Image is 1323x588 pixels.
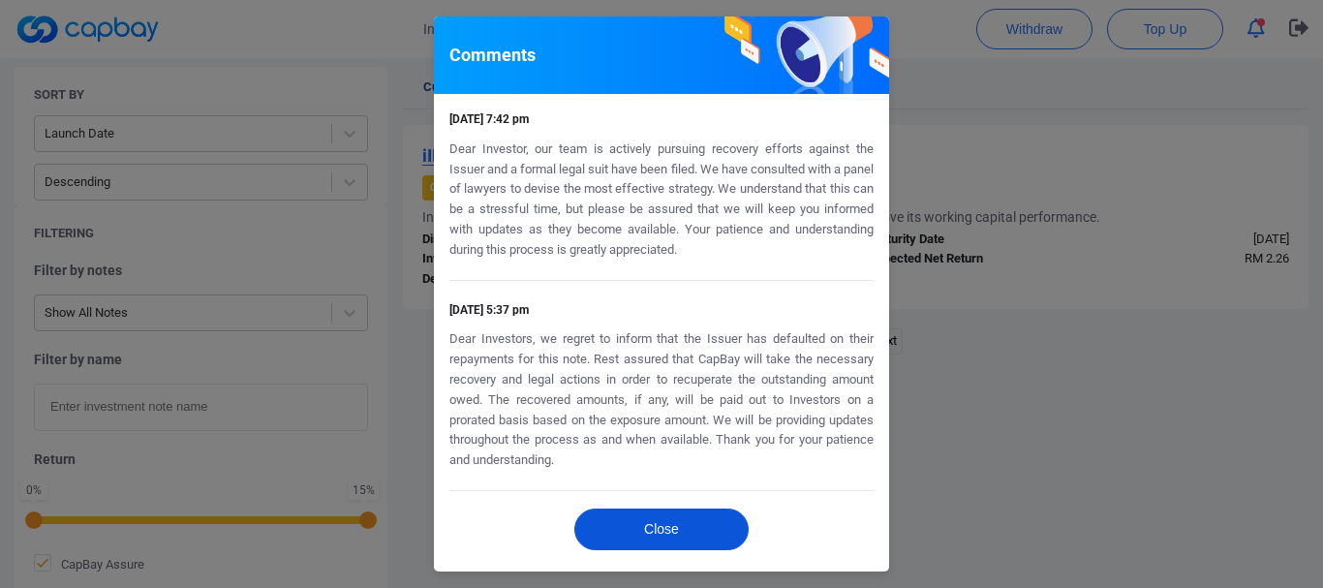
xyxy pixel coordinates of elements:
button: Close [574,509,749,550]
p: Dear Investors, we regret to inform that the Issuer has defaulted on their repayments for this no... [449,329,874,471]
p: Dear Investor, our team is actively pursuing recovery efforts against the Issuer and a formal leg... [449,139,874,261]
span: [DATE] 5:37 pm [449,303,529,317]
span: [DATE] 7:42 pm [449,112,529,126]
h5: Comments [449,44,536,67]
